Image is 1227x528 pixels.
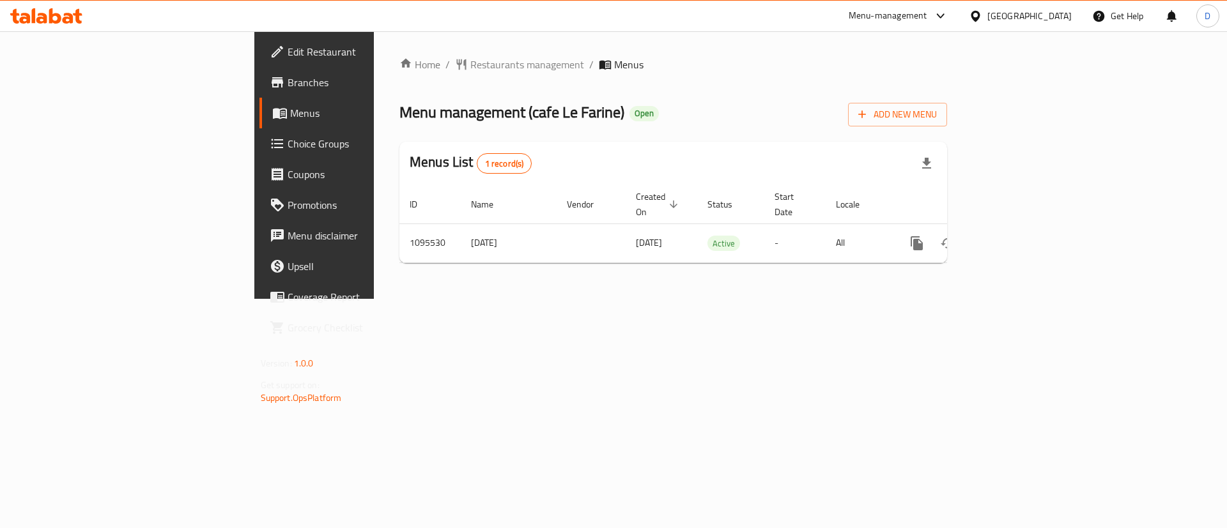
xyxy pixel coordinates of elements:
[836,197,876,212] span: Locale
[259,251,459,282] a: Upsell
[288,44,449,59] span: Edit Restaurant
[259,98,459,128] a: Menus
[477,158,532,170] span: 1 record(s)
[259,159,459,190] a: Coupons
[567,197,610,212] span: Vendor
[858,107,937,123] span: Add New Menu
[455,57,584,72] a: Restaurants management
[399,57,947,72] nav: breadcrumb
[707,197,749,212] span: Status
[259,128,459,159] a: Choice Groups
[259,312,459,343] a: Grocery Checklist
[614,57,644,72] span: Menus
[410,197,434,212] span: ID
[259,282,459,312] a: Coverage Report
[261,389,342,406] a: Support.OpsPlatform
[399,185,1035,263] table: enhanced table
[461,223,557,262] td: [DATE]
[826,223,891,262] td: All
[987,9,1072,23] div: [GEOGRAPHIC_DATA]
[259,36,459,67] a: Edit Restaurant
[629,106,659,121] div: Open
[294,355,314,372] span: 1.0.0
[707,236,740,251] span: Active
[288,289,449,305] span: Coverage Report
[849,8,927,24] div: Menu-management
[911,148,942,179] div: Export file
[288,228,449,243] span: Menu disclaimer
[259,220,459,251] a: Menu disclaimer
[288,259,449,274] span: Upsell
[589,57,594,72] li: /
[470,57,584,72] span: Restaurants management
[259,67,459,98] a: Branches
[288,320,449,335] span: Grocery Checklist
[288,136,449,151] span: Choice Groups
[477,153,532,174] div: Total records count
[410,153,532,174] h2: Menus List
[290,105,449,121] span: Menus
[636,189,682,220] span: Created On
[1205,9,1210,23] span: D
[764,223,826,262] td: -
[636,234,662,251] span: [DATE]
[471,197,510,212] span: Name
[259,190,459,220] a: Promotions
[891,185,1035,224] th: Actions
[261,377,320,393] span: Get support on:
[288,167,449,182] span: Coupons
[399,98,624,126] span: Menu management ( cafe Le Farine )
[629,108,659,119] span: Open
[288,75,449,90] span: Branches
[775,189,810,220] span: Start Date
[932,228,963,259] button: Change Status
[288,197,449,213] span: Promotions
[848,103,947,126] button: Add New Menu
[902,228,932,259] button: more
[261,355,292,372] span: Version:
